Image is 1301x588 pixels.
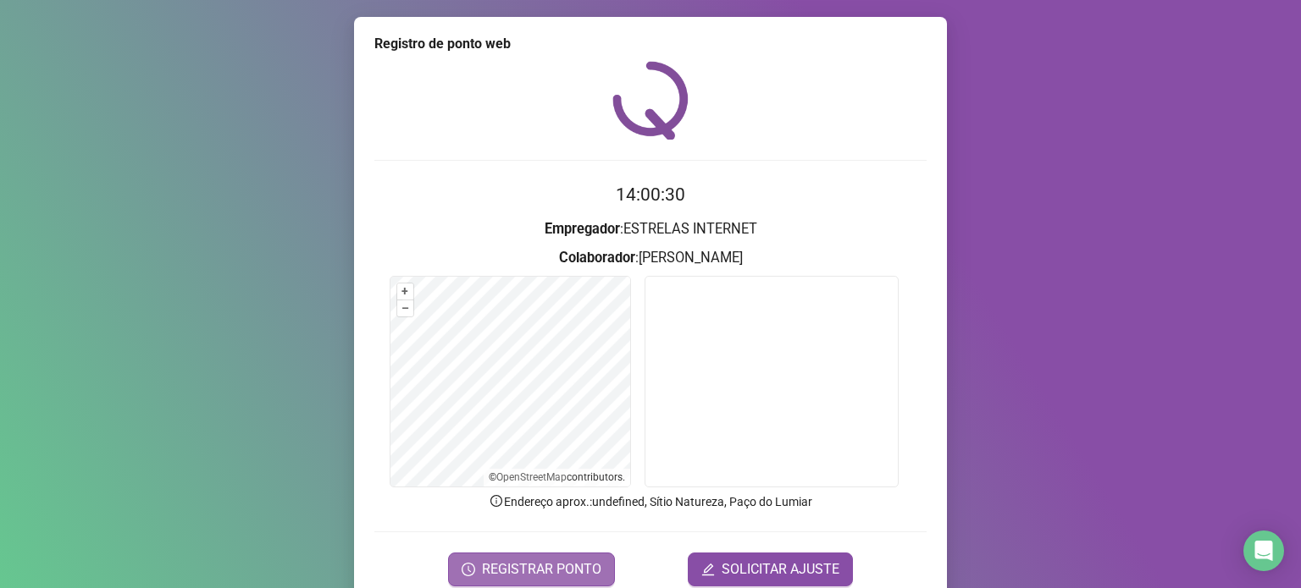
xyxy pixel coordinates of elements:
[448,552,615,586] button: REGISTRAR PONTO
[397,283,413,299] button: +
[374,218,927,240] h3: : ESTRELAS INTERNET
[374,34,927,54] div: Registro de ponto web
[489,493,504,508] span: info-circle
[612,61,689,140] img: QRPoint
[462,563,475,576] span: clock-circle
[489,471,625,483] li: © contributors.
[559,250,635,266] strong: Colaborador
[496,471,567,483] a: OpenStreetMap
[374,492,927,511] p: Endereço aprox. : undefined, Sítio Natureza, Paço do Lumiar
[722,559,839,580] span: SOLICITAR AJUSTE
[545,221,620,237] strong: Empregador
[1243,530,1284,571] div: Open Intercom Messenger
[701,563,715,576] span: edit
[616,184,685,205] time: 14:00:30
[374,247,927,269] h3: : [PERSON_NAME]
[397,300,413,316] button: –
[482,559,601,580] span: REGISTRAR PONTO
[688,552,853,586] button: editSOLICITAR AJUSTE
